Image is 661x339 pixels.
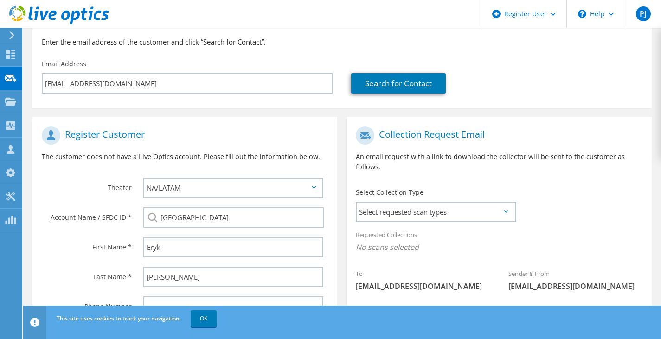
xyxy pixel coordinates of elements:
p: An email request with a link to download the collector will be sent to the customer as follows. [356,152,642,172]
span: This site uses cookies to track your navigation. [57,314,181,322]
label: Select Collection Type [356,188,424,197]
h1: Register Customer [42,126,323,145]
a: Search for Contact [351,73,446,94]
h3: Enter the email address of the customer and click “Search for Contact”. [42,37,642,47]
span: PJ [636,6,651,21]
label: Theater [42,178,132,192]
svg: \n [578,10,586,18]
span: No scans selected [356,242,642,252]
label: Phone Number [42,296,132,311]
div: CC & Reply To [347,301,651,333]
div: Sender & From [499,264,652,296]
label: Last Name * [42,267,132,281]
div: To [347,264,499,296]
span: Select requested scan types [357,203,514,221]
label: First Name * [42,237,132,252]
h1: Collection Request Email [356,126,637,145]
a: OK [191,310,217,327]
p: The customer does not have a Live Optics account. Please fill out the information below. [42,152,328,162]
label: Email Address [42,59,86,69]
span: [EMAIL_ADDRESS][DOMAIN_NAME] [356,281,490,291]
label: Account Name / SFDC ID * [42,207,132,222]
div: Requested Collections [347,225,651,259]
span: [EMAIL_ADDRESS][DOMAIN_NAME] [508,281,642,291]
